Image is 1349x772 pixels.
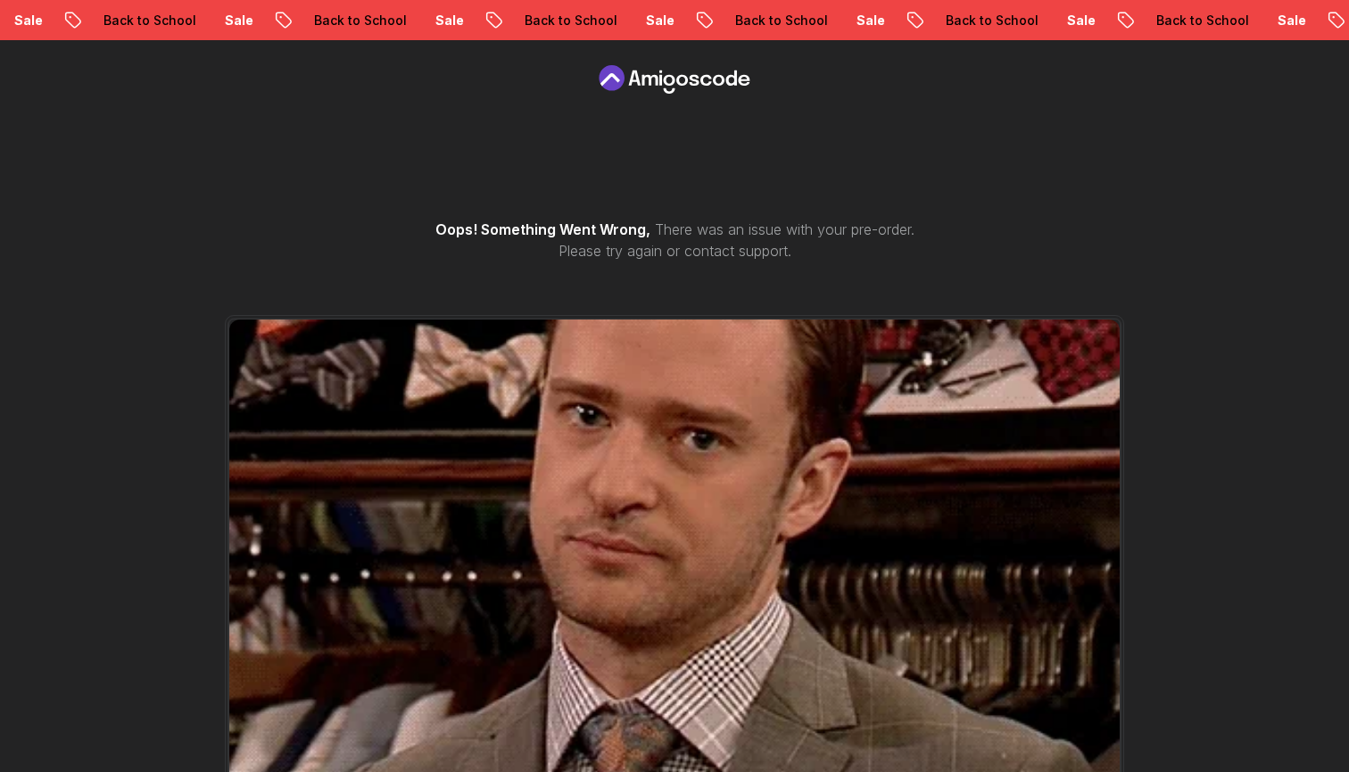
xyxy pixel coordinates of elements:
p: Back to School [931,12,1052,29]
p: Back to School [1141,12,1262,29]
p: Sale [841,12,898,29]
p: Sale [631,12,688,29]
p: Back to School [299,12,420,29]
p: Back to School [88,12,210,29]
p: Sale [210,12,267,29]
p: There was an issue with your pre-order. Please try again or contact support. [418,219,931,261]
span: Oops! Something Went Wrong, [435,220,650,238]
p: Sale [1262,12,1320,29]
p: Back to School [720,12,841,29]
a: Pre Order page [594,65,755,94]
p: Sale [1052,12,1109,29]
p: Back to School [509,12,631,29]
p: Sale [420,12,477,29]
